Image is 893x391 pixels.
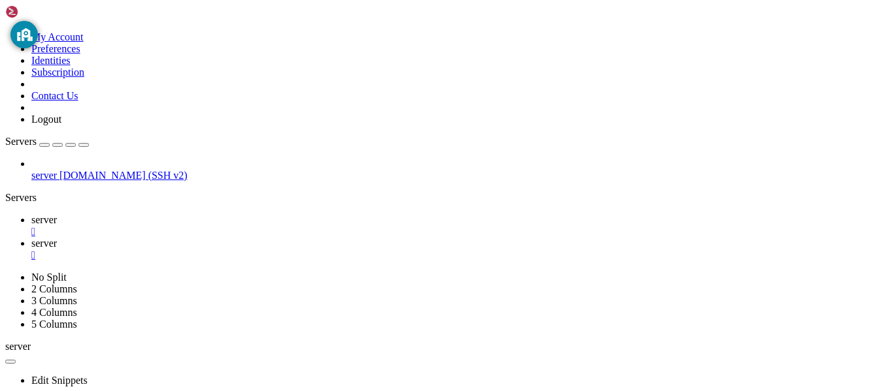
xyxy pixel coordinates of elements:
[5,249,723,260] x-row: 1 updates could not be installed automatically. For more details,
[73,294,78,304] span: ~
[31,170,888,181] a: server [DOMAIN_NAME] (SSH v2)
[31,90,78,101] a: Contact Us
[5,183,723,194] x-row: To see these additional updates run: apt list --upgradable
[31,283,77,294] a: 2 Columns
[5,61,723,72] x-row: Swap usage: 0% IPv4 address for br0: [TECHNICAL_ID]
[31,170,57,181] span: server
[5,192,888,204] div: Servers
[5,161,723,172] x-row: 136 updates can be applied immediately.
[5,94,723,105] x-row: just raised the bar for easy, resilient and secure K8s cluster deployment.
[31,238,888,261] a: server
[31,307,77,318] a: 4 Columns
[31,319,77,330] a: 5 Columns
[31,272,67,283] a: No Split
[5,136,89,147] a: Servers
[5,341,31,352] span: server
[5,39,723,50] x-row: Usage of /: 34.1% of 914.78GB Processes: 269
[31,226,888,238] a: 
[93,294,99,305] div: (16, 26)
[31,295,77,306] a: 3 Columns
[5,5,723,16] x-row: System information as of [DATE]
[5,83,723,94] x-row: * Strictly confined Kubernetes makes edge and IoT secure. Learn how MicroK8s
[31,214,888,238] a: server
[5,50,723,61] x-row: Memory usage: 59% Users logged in: 1
[5,27,723,39] x-row: System load: 0.11 Temperature: 35.0 C
[31,67,84,78] a: Subscription
[31,114,61,125] a: Logout
[5,172,723,183] x-row: 1 of these updates is a standard security update.
[31,55,71,66] a: Identities
[31,238,57,249] span: server
[5,294,68,304] span: osm@server-1
[31,249,888,261] a: 
[5,205,723,216] x-row: 2 additional security updates can be applied with ESM Apps.
[31,158,888,181] li: server [DOMAIN_NAME] (SSH v2)
[5,138,723,149] x-row: Expanded Security Maintenance for Applications is not enabled.
[5,283,723,294] x-row: Last login: [DATE] from [TECHNICAL_ID]
[59,170,188,181] span: [DOMAIN_NAME] (SSH v2)
[31,375,88,386] a: Edit Snippets
[31,43,80,54] a: Preferences
[5,136,37,147] span: Servers
[31,31,84,42] a: My Account
[5,216,723,227] x-row: Learn more about enabling ESM Apps service at [URL][DOMAIN_NAME]
[5,5,80,18] img: Shellngn
[5,260,723,272] x-row: see /var/log/unattended-upgrades/unattended-upgrades.log
[31,214,57,225] span: server
[5,116,723,127] x-row: [URL][DOMAIN_NAME]
[5,294,723,305] x-row: : $
[10,21,38,48] button: GoGuardian Privacy Information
